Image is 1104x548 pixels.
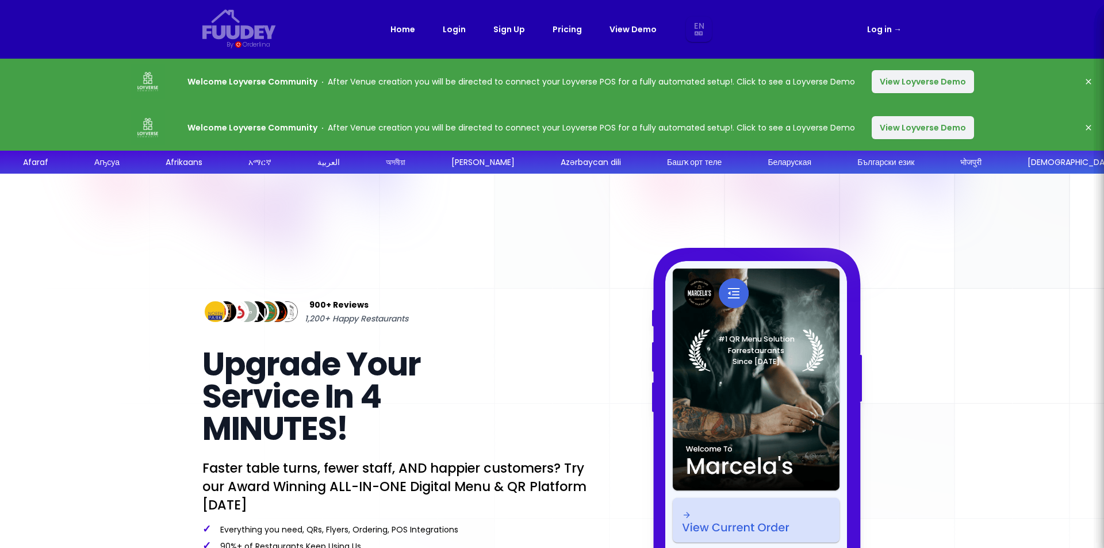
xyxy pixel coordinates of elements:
[202,299,228,325] img: Review Img
[317,156,340,168] div: العربية
[960,156,982,168] div: भोजपुरी
[202,459,589,514] p: Faster table turns, fewer staff, AND happier customers? Try our Award Winning ALL-IN-ONE Digital ...
[94,156,120,168] div: Аҧсуа
[867,22,902,36] a: Log in
[561,156,621,168] div: Azərbaycan dili
[187,121,855,135] p: After Venue creation you will be directed to connect your Loyverse POS for a fully automated setu...
[223,299,249,325] img: Review Img
[187,122,317,133] strong: Welcome Loyverse Community
[872,70,974,93] button: View Loyverse Demo
[187,75,855,89] p: After Venue creation you will be directed to connect your Loyverse POS for a fully automated setu...
[390,22,415,36] a: Home
[243,40,270,49] div: Orderlina
[386,156,405,168] div: অসমীয়া
[254,299,280,325] img: Review Img
[443,22,466,36] a: Login
[894,24,902,35] span: →
[233,299,259,325] img: Review Img
[309,298,369,312] span: 900+ Reviews
[274,299,300,325] img: Review Img
[688,329,825,371] img: Laurel
[187,76,317,87] strong: Welcome Loyverse Community
[202,9,276,40] svg: {/* Added fill="currentColor" here */} {/* This rectangle defines the background. Its explicit fi...
[451,156,515,168] div: [PERSON_NAME]
[202,522,211,536] span: ✓
[202,342,420,451] span: Upgrade Your Service In 4 MINUTES!
[23,156,48,168] div: Afaraf
[166,156,202,168] div: Afrikaans
[609,22,657,36] a: View Demo
[202,523,589,535] p: Everything you need, QRs, Flyers, Ordering, POS Integrations
[493,22,525,36] a: Sign Up
[857,156,914,168] div: Български език
[213,299,239,325] img: Review Img
[264,299,290,325] img: Review Img
[667,156,722,168] div: Башҡорт теле
[768,156,811,168] div: Беларуская
[305,312,408,325] span: 1,200+ Happy Restaurants
[248,156,271,168] div: አማርኛ
[872,116,974,139] button: View Loyverse Demo
[244,299,270,325] img: Review Img
[227,40,233,49] div: By
[553,22,582,36] a: Pricing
